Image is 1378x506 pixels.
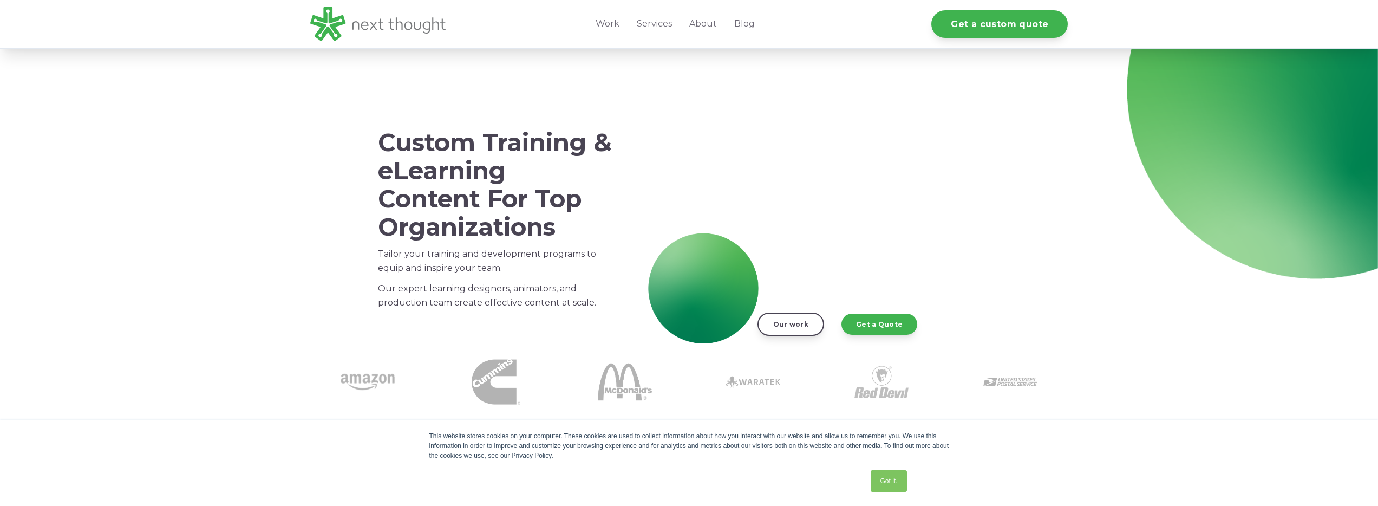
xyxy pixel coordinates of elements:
[854,355,909,409] img: Red Devil
[726,355,780,409] img: Waratek logo
[757,313,824,335] a: Our work
[931,10,1068,38] a: Get a custom quote
[671,119,996,302] iframe: NextThought Reel
[983,355,1037,409] img: USPS
[378,247,612,275] p: Tailor your training and development programs to equip and inspire your team.
[429,431,949,460] div: This website stores cookies on your computer. These cookies are used to collect information about...
[378,282,612,310] p: Our expert learning designers, animators, and production team create effective content at scale.
[871,470,906,492] a: Got it.
[378,128,612,241] h1: Custom Training & eLearning Content For Top Organizations
[472,358,520,406] img: Cummins
[310,7,446,41] img: LG - NextThought Logo
[841,314,917,334] a: Get a Quote
[598,355,652,409] img: McDonalds 1
[341,355,395,409] img: amazon-1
